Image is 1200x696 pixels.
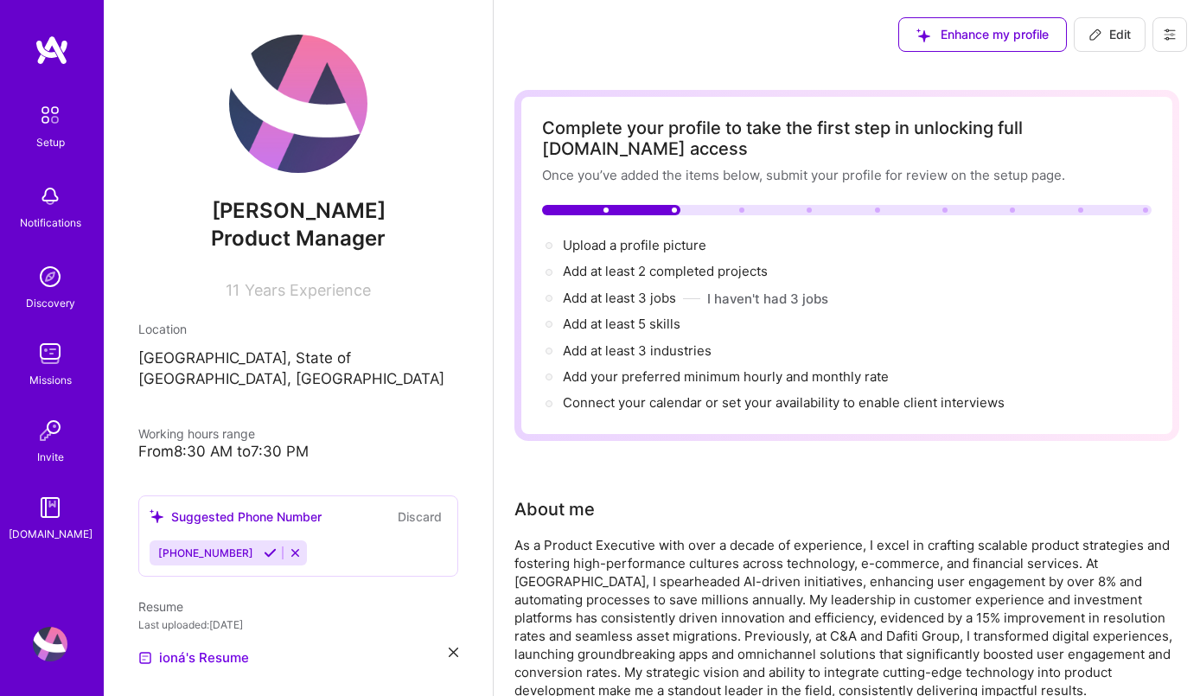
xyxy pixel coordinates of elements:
[32,97,68,133] img: setup
[289,546,302,559] i: Reject
[150,509,164,524] i: icon SuggestedTeams
[393,507,447,527] button: Discard
[29,371,72,389] div: Missions
[33,259,67,294] img: discovery
[563,237,706,253] span: Upload a profile picture
[916,26,1049,43] span: Enhance my profile
[138,616,458,634] div: Last uploaded: [DATE]
[229,35,367,173] img: User Avatar
[916,29,930,42] i: icon SuggestedTeams
[33,627,67,661] img: User Avatar
[158,546,253,559] span: [PHONE_NUMBER]
[449,648,458,657] i: icon Close
[138,320,458,338] div: Location
[33,179,67,214] img: bell
[138,198,458,224] span: [PERSON_NAME]
[150,508,322,526] div: Suggested Phone Number
[33,490,67,525] img: guide book
[138,648,249,668] a: ioná's Resume
[245,281,371,299] span: Years Experience
[35,35,69,66] img: logo
[264,546,277,559] i: Accept
[36,133,65,151] div: Setup
[138,599,183,614] span: Resume
[563,290,676,306] span: Add at least 3 jobs
[138,443,458,461] div: From 8:30 AM to 7:30 PM
[563,316,680,332] span: Add at least 5 skills
[563,368,889,385] span: Add your preferred minimum hourly and monthly rate
[33,336,67,371] img: teamwork
[138,426,255,441] span: Working hours range
[1088,26,1131,43] span: Edit
[37,448,64,466] div: Invite
[514,496,595,522] div: About me
[563,394,1005,411] span: Connect your calendar or set your availability to enable client interviews
[138,348,458,390] p: [GEOGRAPHIC_DATA], State of [GEOGRAPHIC_DATA], [GEOGRAPHIC_DATA]
[138,651,152,665] img: Resume
[20,214,81,232] div: Notifications
[9,525,93,543] div: [DOMAIN_NAME]
[542,166,1152,184] div: Once you’ve added the items below, submit your profile for review on the setup page.
[33,413,67,448] img: Invite
[26,294,75,312] div: Discovery
[563,263,768,279] span: Add at least 2 completed projects
[707,290,828,308] button: I haven't had 3 jobs
[542,118,1152,159] div: Complete your profile to take the first step in unlocking full [DOMAIN_NAME] access
[211,226,386,251] span: Product Manager
[563,342,712,359] span: Add at least 3 industries
[226,281,239,299] span: 11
